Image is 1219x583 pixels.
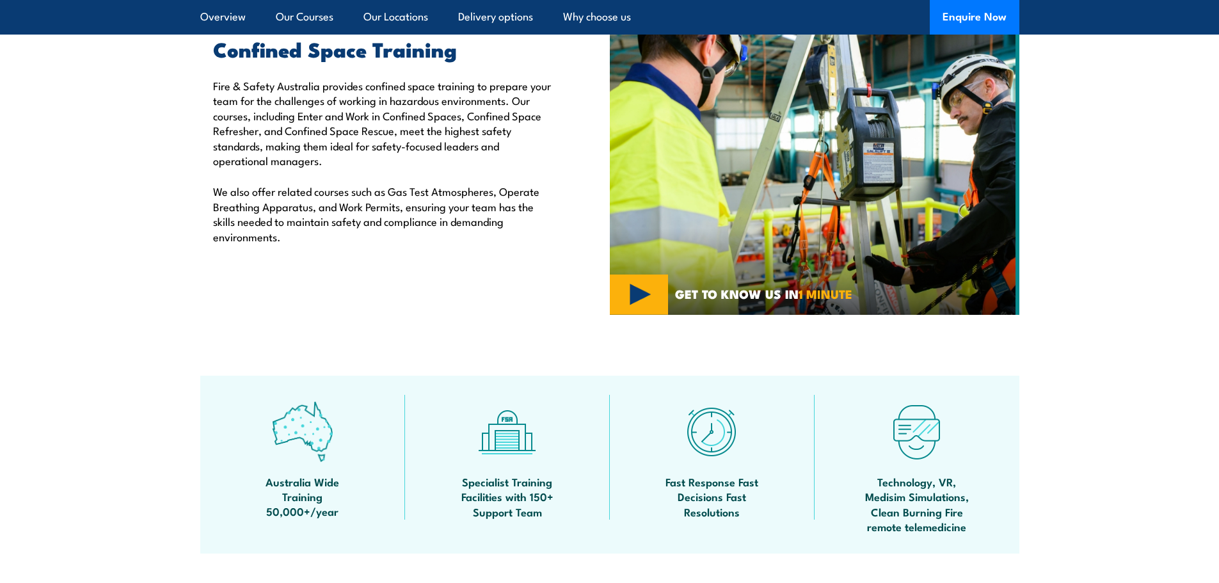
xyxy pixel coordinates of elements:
img: Confined Space Courses Australia [610,8,1019,315]
span: Fast Response Fast Decisions Fast Resolutions [655,474,770,519]
img: facilities-icon [477,401,538,462]
h2: Confined Space Training [213,40,551,58]
img: auswide-icon [272,401,333,462]
strong: 1 MINUTE [799,284,852,303]
p: Fire & Safety Australia provides confined space training to prepare your team for the challenges ... [213,78,551,168]
span: Australia Wide Training 50,000+/year [245,474,360,519]
img: fast-icon [681,401,742,462]
span: Specialist Training Facilities with 150+ Support Team [450,474,565,519]
span: GET TO KNOW US IN [675,288,852,299]
img: tech-icon [886,401,947,462]
span: Technology, VR, Medisim Simulations, Clean Burning Fire remote telemedicine [859,474,975,534]
p: We also offer related courses such as Gas Test Atmospheres, Operate Breathing Apparatus, and Work... [213,184,551,244]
